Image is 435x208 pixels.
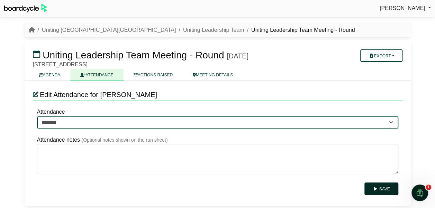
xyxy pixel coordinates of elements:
[42,27,176,33] a: Uniting [GEOGRAPHIC_DATA][GEOGRAPHIC_DATA]
[244,26,355,35] li: Uniting Leadership Team Meeting - Round
[124,69,183,81] a: ACTIONS RAISED
[183,69,243,81] a: MEETING DETAILS
[43,50,224,60] span: Uniting Leadership Team Meeting - Round
[37,107,65,116] label: Attendance
[37,135,80,144] label: Attendance notes
[4,4,47,12] img: BoardcycleBlackGreen-aaafeed430059cb809a45853b8cf6d952af9d84e6e89e1f1685b34bfd5cb7d64.svg
[183,27,244,33] a: Uniting Leadership Team
[29,26,355,35] nav: breadcrumb
[426,185,431,190] span: 1
[380,4,431,13] a: [PERSON_NAME]
[40,91,157,98] span: Edit Attendance for [PERSON_NAME]
[70,69,123,81] a: ATTENDANCE
[82,137,168,143] small: (Optional notes shown on the run sheet)
[380,5,425,11] span: [PERSON_NAME]
[33,62,88,67] span: [STREET_ADDRESS]
[227,52,248,60] div: [DATE]
[29,69,71,81] a: AGENDA
[411,185,428,201] iframe: Intercom live chat
[364,182,398,195] button: Save
[360,49,402,62] button: Export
